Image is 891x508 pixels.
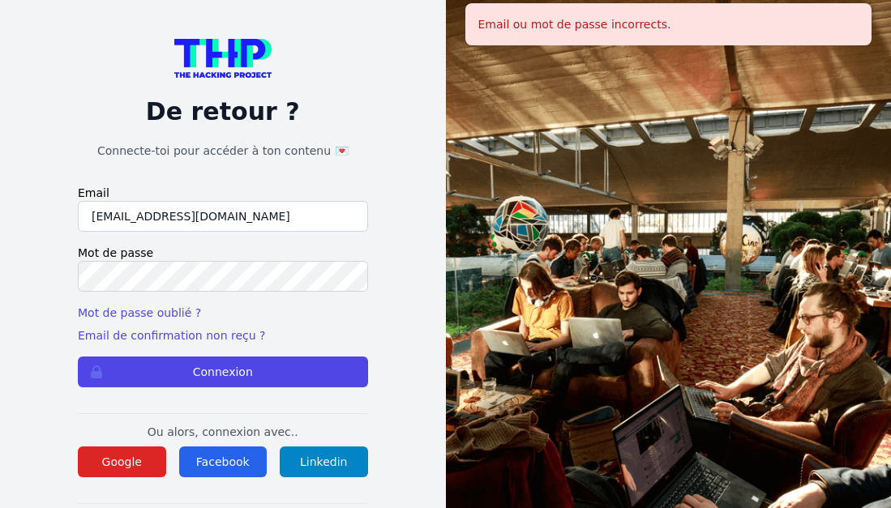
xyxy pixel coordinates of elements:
button: Facebook [179,446,268,477]
label: Email [78,185,368,201]
button: Connexion [78,356,368,387]
a: Email de confirmation non reçu ? [78,329,265,342]
p: Ou alors, connexion avec.. [78,424,368,440]
a: Mot de passe oublié ? [78,306,201,319]
img: logo [174,39,272,78]
button: Linkedin [280,446,368,477]
p: De retour ? [78,97,368,126]
button: Google [78,446,166,477]
input: Email [78,201,368,232]
div: Email ou mot de passe incorrects. [465,3,872,45]
h1: Connecte-toi pour accéder à ton contenu 💌 [78,143,368,159]
label: Mot de passe [78,245,368,261]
